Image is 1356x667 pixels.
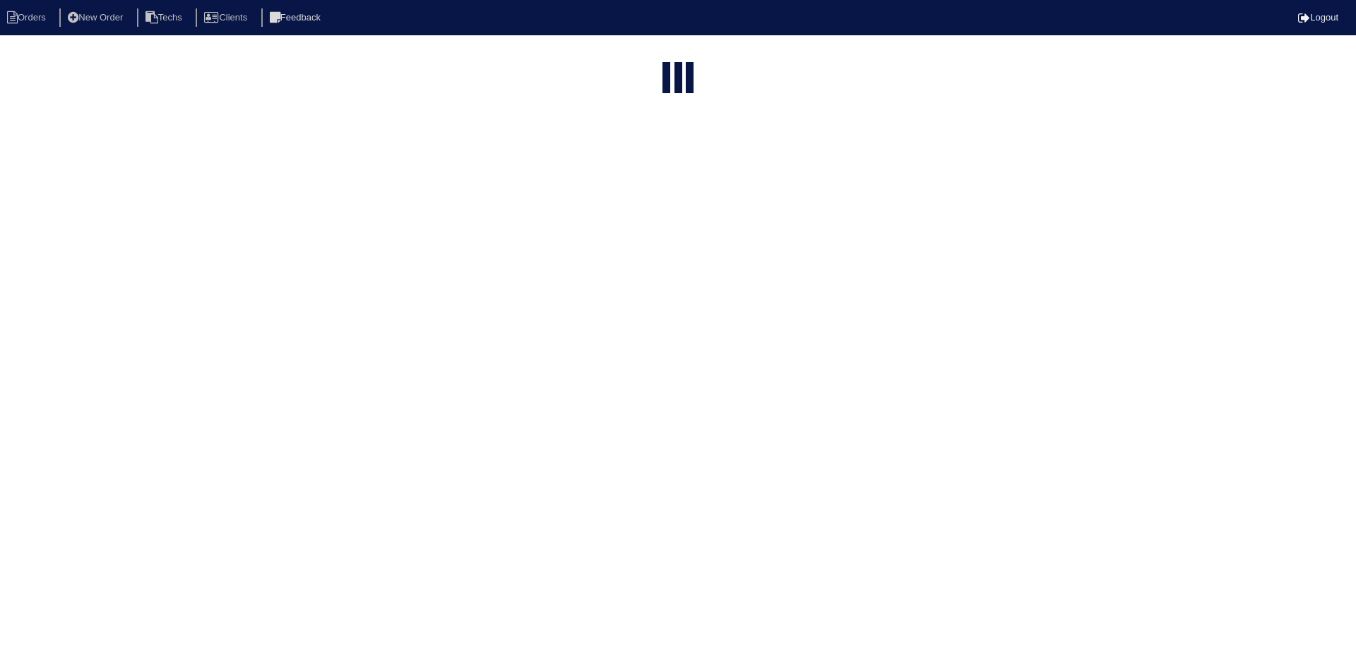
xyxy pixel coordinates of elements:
a: Logout [1298,12,1338,23]
li: Techs [137,8,194,28]
a: Clients [196,12,258,23]
a: New Order [59,12,134,23]
div: loading... [674,62,682,93]
li: Feedback [261,8,332,28]
li: New Order [59,8,134,28]
li: Clients [196,8,258,28]
a: Techs [137,12,194,23]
